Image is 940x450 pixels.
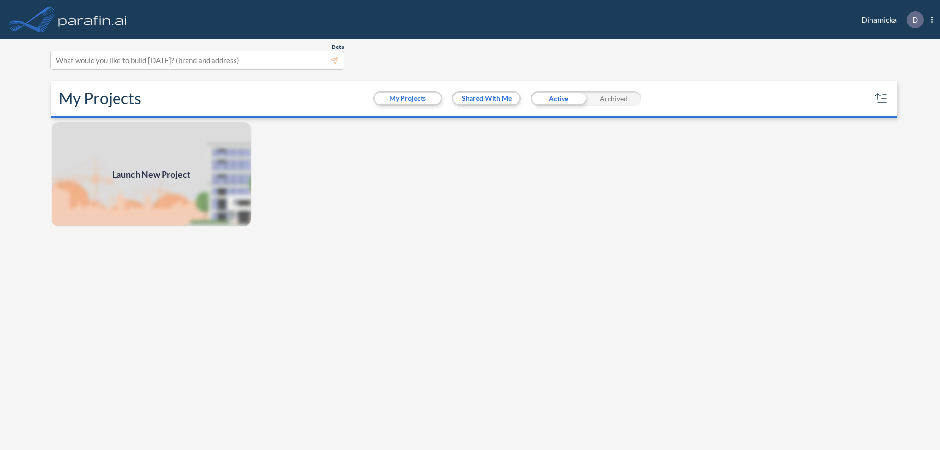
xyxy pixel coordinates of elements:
[56,10,129,29] img: logo
[332,43,344,51] span: Beta
[375,93,441,104] button: My Projects
[873,91,889,106] button: sort
[912,15,918,24] p: D
[846,11,933,28] div: Dinamicka
[51,121,252,227] img: add
[112,168,190,181] span: Launch New Project
[453,93,519,104] button: Shared With Me
[51,121,252,227] a: Launch New Project
[59,89,141,108] h2: My Projects
[531,91,586,106] div: Active
[586,91,641,106] div: Archived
